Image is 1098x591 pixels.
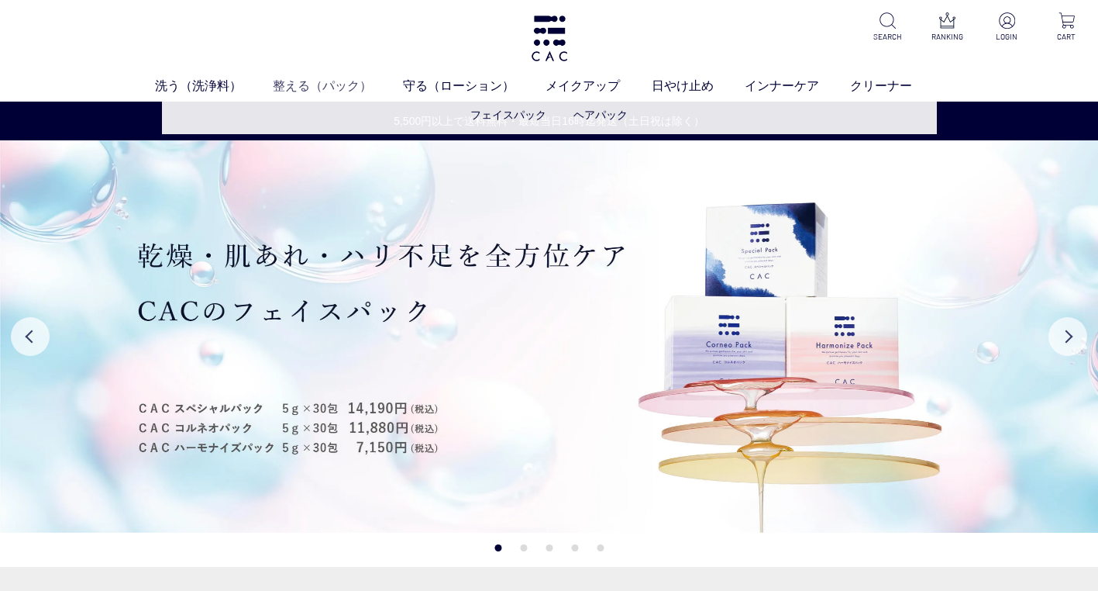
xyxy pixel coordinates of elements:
a: SEARCH [869,12,907,43]
a: LOGIN [988,12,1026,43]
a: インナーケア [745,77,850,95]
button: 1 of 5 [494,544,501,551]
button: Previous [11,317,50,356]
button: Next [1048,317,1087,356]
p: CART [1048,31,1086,43]
a: 守る（ローション） [403,77,546,95]
img: logo [529,16,570,61]
a: 洗う（洗浄料） [155,77,273,95]
a: RANKING [928,12,966,43]
p: RANKING [928,31,966,43]
a: メイクアップ [546,77,651,95]
a: CART [1048,12,1086,43]
p: LOGIN [988,31,1026,43]
button: 2 of 5 [520,544,527,551]
button: 4 of 5 [571,544,578,551]
a: 5,500円以上で送料無料・最短当日16時迄発送（土日祝は除く） [1,113,1097,130]
a: 整える（パック） [273,77,403,95]
p: SEARCH [869,31,907,43]
a: 日やけ止め [652,77,745,95]
button: 5 of 5 [597,544,604,551]
a: ヘアパック [573,109,628,121]
a: フェイスパック [470,109,546,121]
button: 3 of 5 [546,544,552,551]
a: クリーナー [850,77,943,95]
